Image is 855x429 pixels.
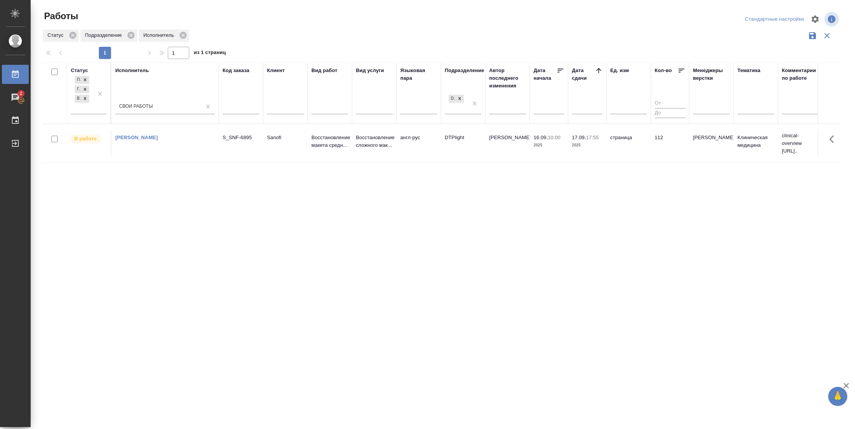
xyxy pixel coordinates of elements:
[782,67,819,82] div: Комментарии по работе
[693,67,730,82] div: Менеджеры верстки
[655,99,685,108] input: От
[15,90,27,97] span: 2
[805,28,820,43] button: Сохранить фильтры
[311,134,348,149] p: Восстановление макета средн...
[782,132,819,155] p: clinical-overview [URL]..
[534,67,557,82] div: Дата начала
[85,31,124,39] p: Подразделение
[586,135,599,140] p: 17:55
[43,30,79,42] div: Статус
[74,135,97,143] p: В работе
[831,388,844,404] span: 🙏
[825,130,843,148] button: Здесь прячутся важные кнопки
[75,85,81,94] div: Готов к работе
[534,141,564,149] p: 2025
[74,94,90,104] div: Подбор, Готов к работе, В работе
[396,130,441,157] td: англ-рус
[572,67,595,82] div: Дата сдачи
[223,134,259,141] div: S_SNF-6895
[606,130,651,157] td: страница
[356,134,393,149] p: Восстановление сложного мак...
[485,130,530,157] td: [PERSON_NAME]
[115,67,149,74] div: Исполнитель
[655,108,685,118] input: До
[806,10,824,28] span: Настроить таблицу
[69,134,107,144] div: Исполнитель выполняет работу
[449,95,455,103] div: DTPlight
[693,134,730,141] p: [PERSON_NAME]
[74,85,90,94] div: Подбор, Готов к работе, В работе
[80,30,137,42] div: Подразделение
[139,30,189,42] div: Исполнитель
[610,67,629,74] div: Ед. изм
[651,130,689,157] td: 112
[311,67,337,74] div: Вид работ
[75,76,81,84] div: Подбор
[820,28,834,43] button: Сбросить фильтры
[143,31,177,39] p: Исполнитель
[824,12,840,26] span: Посмотреть информацию
[737,67,760,74] div: Тематика
[441,130,485,157] td: DTPlight
[828,387,847,406] button: 🙏
[489,67,526,90] div: Автор последнего изменения
[74,75,90,85] div: Подбор, Готов к работе, В работе
[445,67,484,74] div: Подразделение
[448,94,465,104] div: DTPlight
[548,135,560,140] p: 10:00
[71,67,88,74] div: Статус
[400,67,437,82] div: Языковая пара
[534,135,548,140] p: 16.09,
[115,135,158,140] a: [PERSON_NAME]
[223,67,249,74] div: Код заказа
[194,48,226,59] span: из 1 страниц
[743,13,806,25] div: split button
[655,67,672,74] div: Кол-во
[47,31,66,39] p: Статус
[119,104,153,110] div: Свои работы
[267,67,285,74] div: Клиент
[75,95,81,103] div: В работе
[2,88,29,107] a: 2
[42,10,78,22] span: Работы
[267,134,304,141] p: Sanofi
[572,135,586,140] p: 17.09,
[356,67,384,74] div: Вид услуги
[572,141,603,149] p: 2025
[737,134,774,149] p: Клиническая медицина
